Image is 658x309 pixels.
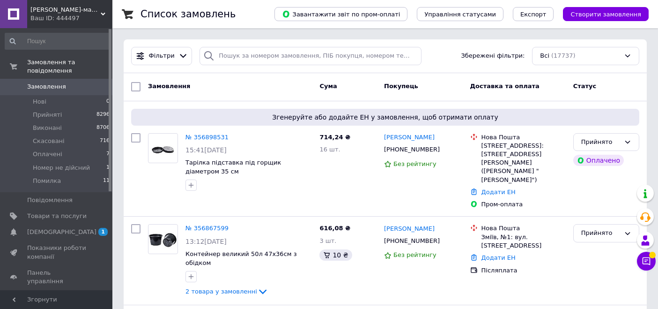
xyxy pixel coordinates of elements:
a: Фото товару [148,224,178,254]
span: 2 товара у замовленні [185,288,257,295]
div: Нова Пошта [481,224,566,233]
span: Виконані [33,124,62,132]
h1: Список замовлень [140,8,236,20]
div: [PHONE_NUMBER] [382,235,442,247]
span: 1 [98,228,108,236]
div: [PHONE_NUMBER] [382,143,442,156]
button: Чат з покупцем [637,252,656,271]
span: Завантажити звіт по пром-оплаті [282,10,400,18]
span: Замовлення та повідомлення [27,58,112,75]
div: Післяплата [481,266,566,275]
span: Збережені фільтри: [461,52,525,60]
span: Панель управління [27,269,87,286]
span: Товари та послуги [27,212,87,220]
span: Нові [33,98,46,106]
span: Оплачені [33,150,62,158]
span: Експорт [520,11,547,18]
span: 7 [106,150,110,158]
span: 8706 [96,124,110,132]
input: Пошук [5,33,111,50]
span: Покупець [384,83,418,90]
span: 0 [106,98,110,106]
span: 1 [106,164,110,172]
div: Оплачено [573,155,624,166]
span: 13:12[DATE] [185,238,227,245]
span: Скасовані [33,137,65,145]
span: Номер не дійсний [33,164,90,172]
span: 3 шт. [319,237,336,244]
img: Фото товару [148,230,177,249]
button: Управління статусами [417,7,503,21]
span: Створити замовлення [570,11,641,18]
button: Завантажити звіт по пром-оплаті [274,7,407,21]
span: Згенеруйте або додайте ЕН у замовлення, щоб отримати оплату [135,113,636,122]
a: Фото товару [148,133,178,163]
span: Повідомлення [27,196,73,204]
div: [STREET_ADDRESS]: [STREET_ADDRESS][PERSON_NAME] ([PERSON_NAME] "[PERSON_NAME]") [481,142,566,184]
a: Тарілка підставка під горщик діаметром 35 см [185,159,281,175]
span: Доставка та оплата [470,83,540,90]
a: [PERSON_NAME] [384,225,435,234]
a: Контейнер великий 50л 47х36см з обідком [185,250,297,266]
input: Пошук за номером замовлення, ПІБ покупця, номером телефону, Email, номером накладної [200,47,421,65]
div: Пром-оплата [481,200,566,209]
a: № 356898531 [185,134,229,141]
span: (17737) [551,52,576,59]
a: 2 товара у замовленні [185,288,268,295]
span: 16 шт. [319,146,340,153]
a: Додати ЕН [481,188,516,196]
span: Замовлення [148,83,190,90]
span: [DEMOGRAPHIC_DATA] [27,228,96,236]
a: Створити замовлення [554,10,649,17]
span: Управління статусами [424,11,496,18]
span: Cума [319,83,337,90]
span: 11 [103,177,110,185]
div: Прийнято [581,137,620,147]
a: № 356867599 [185,225,229,232]
div: Прийнято [581,228,620,238]
span: 15:41[DATE] [185,146,227,154]
span: Замовлення [27,83,66,91]
span: 716 [100,137,110,145]
span: Статус [573,83,597,90]
div: Ваш ID: 444497 [30,14,112,23]
span: Помилка [33,177,61,185]
button: Експорт [513,7,554,21]
div: 10 ₴ [319,249,352,261]
a: [PERSON_NAME] [384,133,435,142]
span: Показники роботи компанії [27,244,87,261]
span: 714,24 ₴ [319,134,350,141]
span: Прийняті [33,111,62,119]
div: Зміїв, №1: вул. [STREET_ADDRESS] [481,233,566,250]
span: Без рейтингу [393,160,436,167]
a: Додати ЕН [481,254,516,261]
button: Створити замовлення [563,7,649,21]
span: Всі [540,52,549,60]
span: Новосад-маркет - якісні товари для садівництва з Європи [30,6,101,14]
span: 616,08 ₴ [319,225,350,232]
div: Нова Пошта [481,133,566,142]
img: Фото товару [148,138,177,158]
span: Без рейтингу [393,251,436,258]
span: Фільтри [149,52,175,60]
span: 8296 [96,111,110,119]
